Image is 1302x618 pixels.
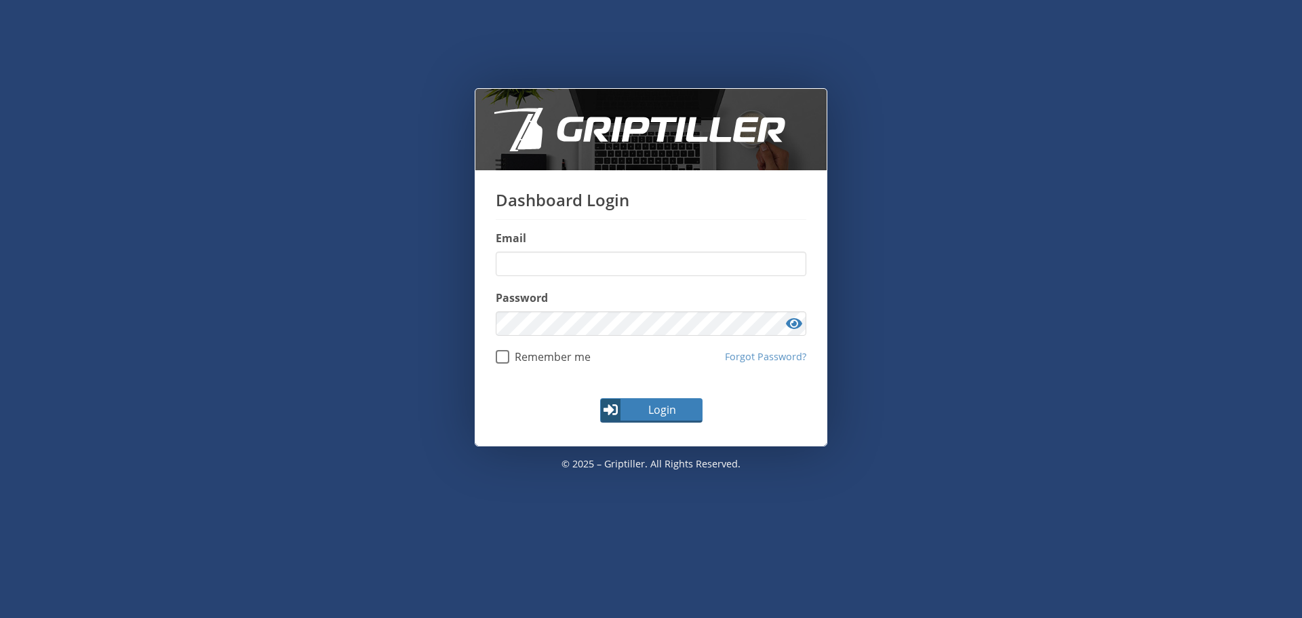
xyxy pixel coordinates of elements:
[475,446,827,482] p: © 2025 – Griptiller. All rights reserved.
[496,230,806,246] label: Email
[509,350,591,364] span: Remember me
[623,402,701,418] span: Login
[496,290,806,306] label: Password
[600,398,703,423] button: Login
[496,191,806,220] h1: Dashboard Login
[725,349,806,364] a: Forgot Password?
